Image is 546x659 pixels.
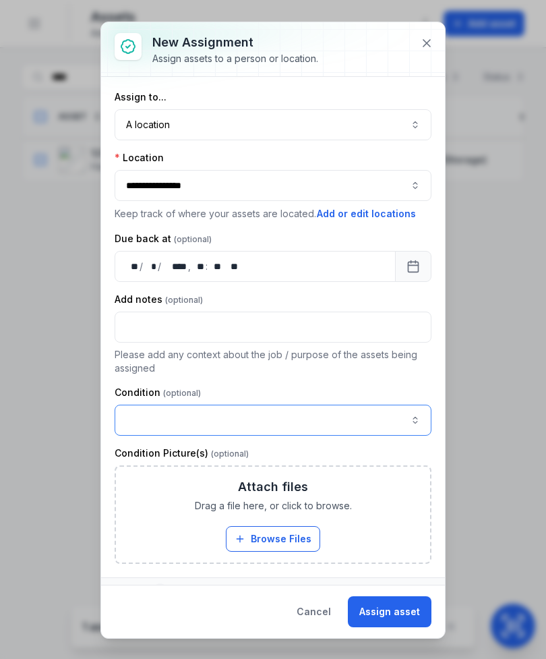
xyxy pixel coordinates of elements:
h3: Attach files [238,478,308,496]
div: / [158,260,162,273]
div: hour, [192,260,206,273]
h3: New assignment [152,33,318,52]
label: Due back at [115,232,212,246]
button: Assets1 [101,578,445,605]
button: Cancel [285,596,342,627]
button: Calendar [395,251,431,282]
label: Location [115,151,164,165]
button: Add or edit locations [316,206,417,221]
div: : [206,260,209,273]
p: Keep track of where your assets are located. [115,206,431,221]
div: am/pm, [224,260,239,273]
div: / [140,260,144,273]
button: Assign asset [348,596,431,627]
div: year, [162,260,188,273]
p: Please add any context about the job / purpose of the assets being assigned [115,348,431,375]
div: , [188,260,192,273]
label: Add notes [115,293,203,306]
div: minute, [209,260,222,273]
div: Assign assets to a person or location. [152,52,318,65]
label: Condition [115,386,201,399]
div: day, [126,260,140,273]
label: Assign to... [115,90,166,104]
button: Browse Files [226,526,320,552]
div: month, [144,260,158,273]
div: 1 [153,583,167,600]
span: Drag a file here, or click to browse. [195,499,352,513]
span: Assets [115,583,167,600]
label: Condition Picture(s) [115,447,249,460]
button: A location [115,109,431,140]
